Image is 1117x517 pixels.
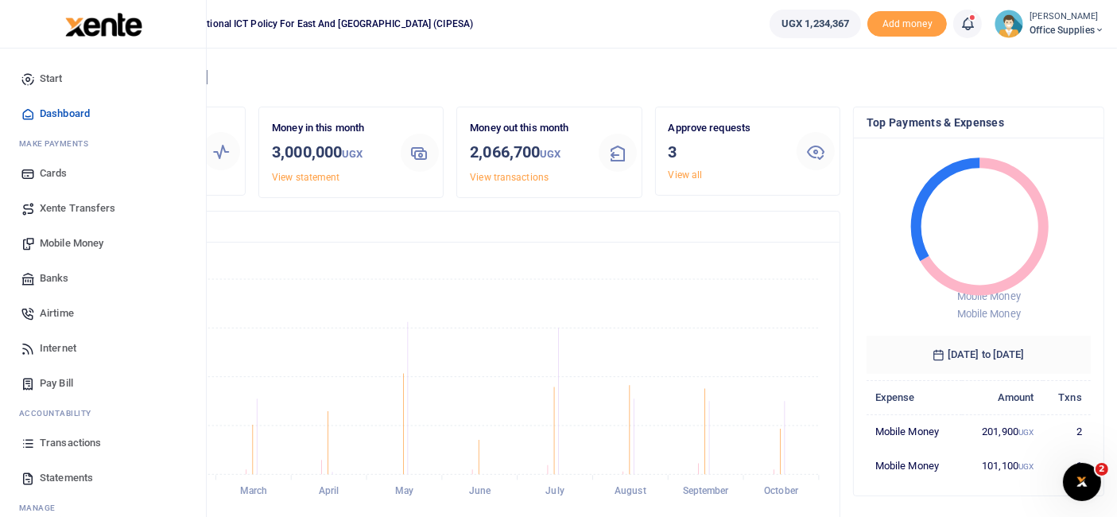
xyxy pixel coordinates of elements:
[995,10,1023,38] img: profile-user
[1096,463,1108,476] span: 2
[770,10,861,38] a: UGX 1,234,367
[867,11,947,37] li: Toup your wallet
[1030,10,1104,24] small: [PERSON_NAME]
[957,308,1021,320] span: Mobile Money
[13,131,193,156] li: M
[469,486,491,497] tspan: June
[867,17,947,29] a: Add money
[1063,463,1101,501] iframe: Intercom live chat
[40,305,74,321] span: Airtime
[995,10,1104,38] a: profile-user [PERSON_NAME] Office Supplies
[470,172,549,183] a: View transactions
[867,449,962,483] td: Mobile Money
[782,16,849,32] span: UGX 1,234,367
[40,340,76,356] span: Internet
[962,449,1043,483] td: 101,100
[962,415,1043,449] td: 201,900
[74,218,827,235] h4: Transactions Overview
[867,415,962,449] td: Mobile Money
[40,165,68,181] span: Cards
[540,148,560,160] small: UGX
[1018,428,1034,437] small: UGX
[31,407,91,419] span: countability
[27,138,89,150] span: ake Payments
[1043,415,1091,449] td: 2
[13,226,193,261] a: Mobile Money
[319,486,339,497] tspan: April
[60,68,1104,86] h4: Hello [PERSON_NAME]
[27,502,56,514] span: anage
[13,461,193,496] a: Statements
[40,106,90,122] span: Dashboard
[95,17,479,31] span: Collaboration on International ICT Policy For East and [GEOGRAPHIC_DATA] (CIPESA)
[40,71,63,87] span: Start
[1030,23,1104,37] span: Office Supplies
[470,140,585,166] h3: 2,066,700
[669,120,784,137] p: Approve requests
[867,114,1091,131] h4: Top Payments & Expenses
[13,61,193,96] a: Start
[683,486,730,497] tspan: September
[470,120,585,137] p: Money out this month
[763,10,867,38] li: Wallet ballance
[13,191,193,226] a: Xente Transfers
[545,486,564,497] tspan: July
[40,270,69,286] span: Banks
[395,486,413,497] tspan: May
[272,120,387,137] p: Money in this month
[13,156,193,191] a: Cards
[13,426,193,461] a: Transactions
[272,172,339,183] a: View statement
[13,366,193,401] a: Pay Bill
[40,235,103,251] span: Mobile Money
[615,486,646,497] tspan: August
[867,336,1091,374] h6: [DATE] to [DATE]
[764,486,799,497] tspan: October
[13,96,193,131] a: Dashboard
[669,140,784,164] h3: 3
[40,375,73,391] span: Pay Bill
[669,169,703,181] a: View all
[40,200,116,216] span: Xente Transfers
[957,290,1021,302] span: Mobile Money
[342,148,363,160] small: UGX
[13,261,193,296] a: Banks
[962,381,1043,415] th: Amount
[65,13,142,37] img: logo-large
[1018,462,1034,471] small: UGX
[1043,381,1091,415] th: Txns
[272,140,387,166] h3: 3,000,000
[1043,449,1091,483] td: 1
[40,435,101,451] span: Transactions
[240,486,268,497] tspan: March
[13,296,193,331] a: Airtime
[40,470,93,486] span: Statements
[867,381,962,415] th: Expense
[13,401,193,426] li: Ac
[64,17,142,29] a: logo-small logo-large logo-large
[13,331,193,366] a: Internet
[867,11,947,37] span: Add money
